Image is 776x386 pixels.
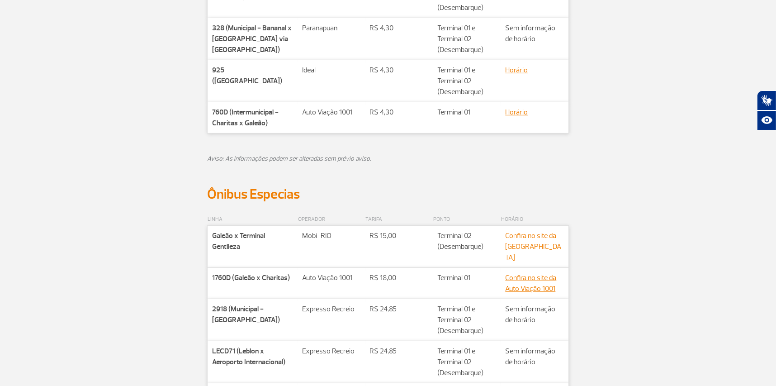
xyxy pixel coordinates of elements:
[433,226,501,268] td: Terminal 02 (Desembarque)
[212,273,290,282] strong: 1760D (Galeão x Charitas)
[506,273,557,293] a: Confira no site da Auto Viação 1001
[501,18,569,60] td: Sem informação de horário
[433,268,501,299] td: Terminal 01
[506,66,528,75] a: Horário
[212,231,265,251] strong: Galeão x Terminal Gentileza
[207,186,569,203] h2: Ônibus Especias
[212,305,280,324] strong: 2918 (Municipal - [GEOGRAPHIC_DATA])
[298,214,365,225] p: OPERADOR
[433,18,501,60] td: Terminal 01 e Terminal 02 (Desembarque)
[433,60,501,102] td: Terminal 01 e Terminal 02 (Desembarque)
[298,18,365,60] td: Paranapuan
[506,304,564,325] p: Sem informação de horário
[212,24,292,54] strong: 328 (Municipal - Bananal x [GEOGRAPHIC_DATA] via [GEOGRAPHIC_DATA])
[303,304,361,315] p: Expresso Recreio
[366,214,433,225] p: TARIFA
[433,214,501,226] th: PONTO
[370,346,429,357] p: R$ 24,85
[370,107,429,118] p: R$ 4,30
[303,272,361,283] p: Auto Viação 1001
[757,91,776,110] button: Abrir tradutor de língua de sinais.
[433,341,501,383] td: Terminal 01 e Terminal 02 (Desembarque)
[298,341,365,383] td: Expresso Recreio
[212,347,285,367] strong: LECD71 (Leblon x Aeroporto Internacional)
[757,110,776,130] button: Abrir recursos assistivos.
[212,66,282,86] strong: 925 ([GEOGRAPHIC_DATA])
[370,65,429,76] p: R$ 4,30
[207,155,371,162] em: Aviso: As informações podem ser alteradas sem prévio aviso.
[370,304,429,315] p: R$ 24,85
[502,214,568,225] p: HORÁRIO
[757,91,776,130] div: Plugin de acessibilidade da Hand Talk.
[208,214,298,225] p: LINHA
[370,230,429,241] p: R$ 15,00
[433,299,501,341] td: Terminal 01 e Terminal 02 (Desembarque)
[506,231,562,262] a: Confira no site da [GEOGRAPHIC_DATA]
[506,346,564,367] p: Sem informação de horário
[370,272,429,283] p: R$ 18,00
[212,108,279,128] strong: 760D (Intermunicipal - Charitas x Galeão)
[303,230,361,241] p: Mobi-RIO
[303,65,361,76] p: Ideal
[433,102,501,133] td: Terminal 01
[370,23,429,33] p: R$ 4,30
[506,108,528,117] a: Horário
[303,107,361,118] p: Auto Viação 1001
